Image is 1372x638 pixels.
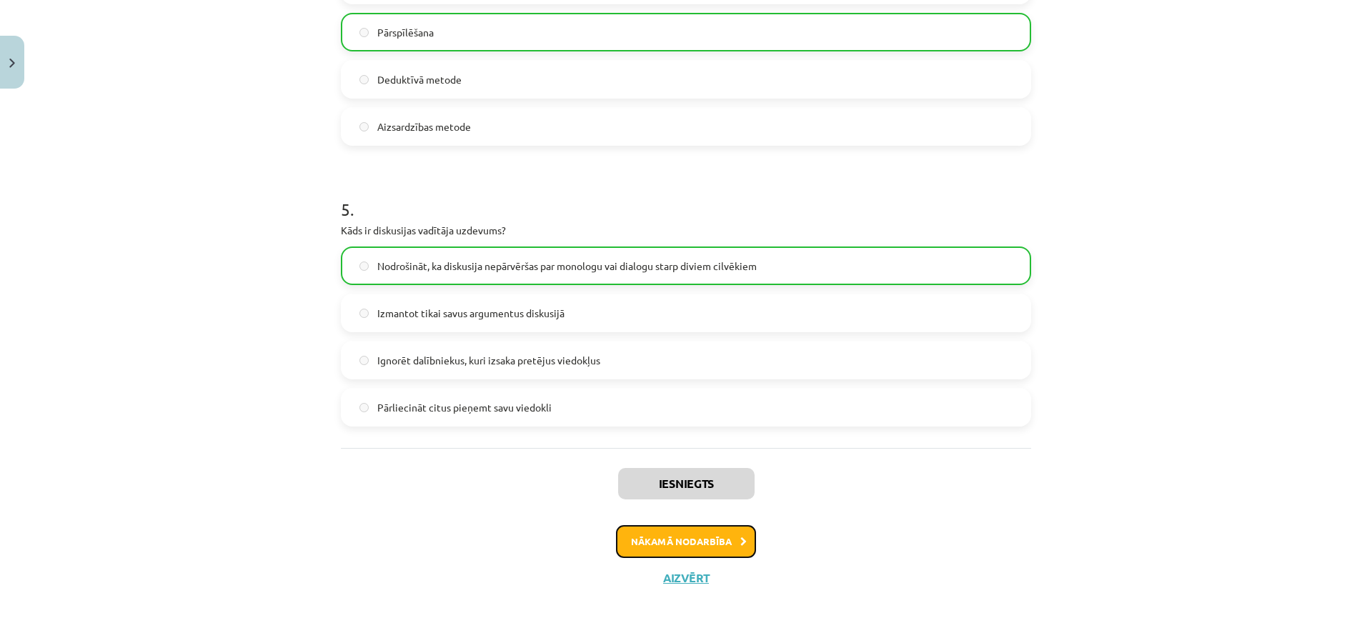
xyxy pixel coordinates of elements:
button: Nākamā nodarbība [616,525,756,558]
input: Izmantot tikai savus argumentus diskusijā [359,309,369,318]
p: Kāds ir diskusijas vadītāja uzdevums? [341,223,1031,238]
button: Iesniegts [618,468,755,499]
h1: 5 . [341,174,1031,219]
span: Izmantot tikai savus argumentus diskusijā [377,306,565,321]
button: Aizvērt [659,571,713,585]
img: icon-close-lesson-0947bae3869378f0d4975bcd49f059093ad1ed9edebbc8119c70593378902aed.svg [9,59,15,68]
input: Pārspīlēšana [359,28,369,37]
span: Pārliecināt citus pieņemt savu viedokli [377,400,552,415]
span: Deduktīvā metode [377,72,462,87]
input: Aizsardzības metode [359,122,369,131]
span: Nodrošināt, ka diskusija nepārvēršas par monologu vai dialogu starp diviem cilvēkiem [377,259,757,274]
input: Deduktīvā metode [359,75,369,84]
input: Ignorēt dalībniekus, kuri izsaka pretējus viedokļus [359,356,369,365]
span: Aizsardzības metode [377,119,471,134]
input: Nodrošināt, ka diskusija nepārvēršas par monologu vai dialogu starp diviem cilvēkiem [359,261,369,271]
span: Pārspīlēšana [377,25,434,40]
input: Pārliecināt citus pieņemt savu viedokli [359,403,369,412]
span: Ignorēt dalībniekus, kuri izsaka pretējus viedokļus [377,353,600,368]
